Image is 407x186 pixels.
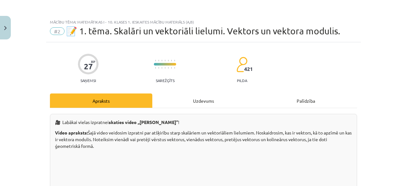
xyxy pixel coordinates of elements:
img: icon-short-line-57e1e144782c952c97e751825c79c345078a6d821885a25fce030b3d8c18986b.svg [158,60,159,61]
p: 🎥 Labākai vielas izpratnei ! [55,119,352,126]
p: Šajā video veidosim izpratni par atšķirību starp skalāriem un vektoriāliem lielumiem. Noskaidrosi... [55,129,352,149]
p: Sarežģīts [156,78,175,83]
div: Apraksts [50,93,152,108]
span: 📝 1. tēma. Skalāri un vektoriāli lielumi. Vektors un vektora modulis. [66,26,340,36]
span: XP [91,60,95,63]
img: icon-short-line-57e1e144782c952c97e751825c79c345078a6d821885a25fce030b3d8c18986b.svg [162,67,162,69]
img: icon-short-line-57e1e144782c952c97e751825c79c345078a6d821885a25fce030b3d8c18986b.svg [171,67,172,69]
img: icon-short-line-57e1e144782c952c97e751825c79c345078a6d821885a25fce030b3d8c18986b.svg [155,60,156,61]
img: icon-short-line-57e1e144782c952c97e751825c79c345078a6d821885a25fce030b3d8c18986b.svg [162,60,162,61]
div: Palīdzība [255,93,357,108]
img: students-c634bb4e5e11cddfef0936a35e636f08e4e9abd3cc4e673bd6f9a4125e45ecb1.svg [236,57,247,72]
img: icon-short-line-57e1e144782c952c97e751825c79c345078a6d821885a25fce030b3d8c18986b.svg [174,67,175,69]
p: Saņemsi [78,78,99,83]
div: Uzdevums [152,93,255,108]
strong: Video apraksts: [55,130,88,135]
p: pilda [237,78,247,83]
div: Mācību tēma: Matemātikas i - 10. klases 1. ieskaites mācību materiāls (a,b) [50,20,357,24]
div: 27 [84,62,93,71]
img: icon-close-lesson-0947bae3869378f0d4975bcd49f059093ad1ed9edebbc8119c70593378902aed.svg [4,26,7,30]
span: 421 [244,66,253,72]
span: #2 [50,27,65,35]
img: icon-short-line-57e1e144782c952c97e751825c79c345078a6d821885a25fce030b3d8c18986b.svg [158,67,159,69]
img: icon-short-line-57e1e144782c952c97e751825c79c345078a6d821885a25fce030b3d8c18986b.svg [155,67,156,69]
img: icon-short-line-57e1e144782c952c97e751825c79c345078a6d821885a25fce030b3d8c18986b.svg [174,60,175,61]
img: icon-short-line-57e1e144782c952c97e751825c79c345078a6d821885a25fce030b3d8c18986b.svg [171,60,172,61]
strong: skaties video „[PERSON_NAME]” [109,119,178,125]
